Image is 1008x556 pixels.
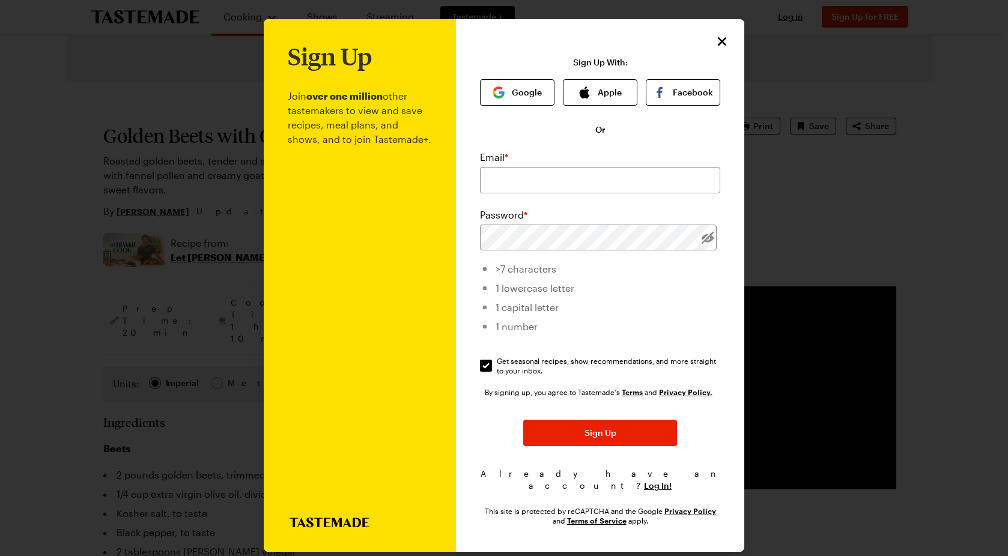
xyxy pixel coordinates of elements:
button: Close [714,34,730,49]
label: Email [480,150,508,165]
button: Sign Up [523,420,677,446]
label: Password [480,208,527,222]
button: Google [480,79,554,106]
span: Sign Up [584,427,616,439]
a: Google Terms of Service [567,515,627,525]
span: Or [595,124,606,136]
b: over one million [306,90,383,101]
span: 1 number [496,321,538,332]
span: >7 characters [496,263,556,274]
div: By signing up, you agree to Tastemade's and [485,386,715,398]
p: Sign Up With: [573,58,628,67]
span: Get seasonal recipes, show recommendations, and more straight to your inbox. [497,356,721,375]
a: Tastemade Terms of Service [622,387,643,397]
h1: Sign Up [288,43,372,70]
button: Facebook [646,79,720,106]
button: Apple [563,79,637,106]
span: Already have an account? [481,468,720,491]
button: Log In! [644,480,672,492]
span: 1 capital letter [496,301,559,313]
span: 1 lowercase letter [496,282,574,294]
p: Join other tastemakers to view and save recipes, meal plans, and shows, and to join Tastemade+. [288,70,432,518]
a: Tastemade Privacy Policy [659,387,712,397]
div: This site is protected by reCAPTCHA and the Google and apply. [480,506,720,525]
input: Get seasonal recipes, show recommendations, and more straight to your inbox. [480,360,492,372]
a: Google Privacy Policy [664,506,716,516]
